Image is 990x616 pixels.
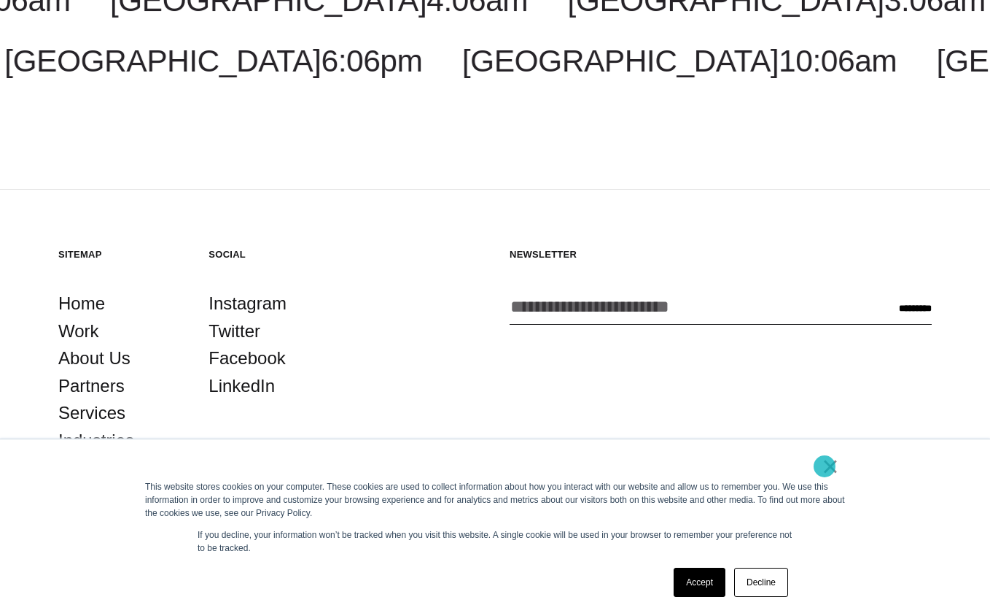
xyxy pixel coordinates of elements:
[145,480,845,520] div: This website stores cookies on your computer. These cookies are used to collect information about...
[58,317,99,345] a: Work
[58,427,134,455] a: Industries
[198,528,792,555] p: If you decline, your information won’t be tracked when you visit this website. A single cookie wi...
[208,317,260,345] a: Twitter
[58,290,105,317] a: Home
[58,248,179,261] h5: Sitemap
[208,344,285,372] a: Facebook
[58,399,125,427] a: Services
[4,44,422,78] a: [GEOGRAPHIC_DATA]6:06pm
[208,290,287,317] a: Instagram
[779,44,897,78] span: 10:06am
[674,568,725,597] a: Accept
[462,44,897,78] a: [GEOGRAPHIC_DATA]10:06am
[321,44,423,78] span: 6:06pm
[822,460,839,473] a: ×
[58,344,130,372] a: About Us
[208,248,330,261] h5: Social
[208,372,275,400] a: LinkedIn
[58,372,125,400] a: Partners
[734,568,788,597] a: Decline
[510,248,932,261] h5: Newsletter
